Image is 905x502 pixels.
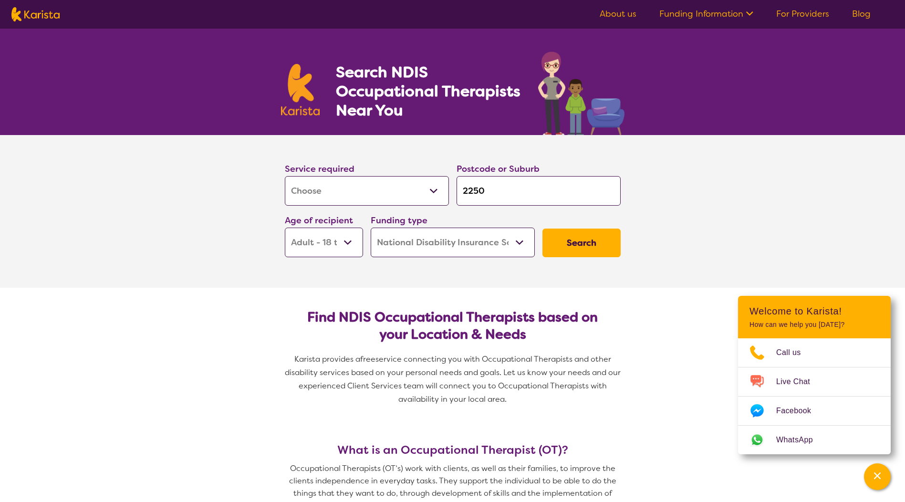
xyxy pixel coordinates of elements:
[738,338,891,454] ul: Choose channel
[776,433,824,447] span: WhatsApp
[776,8,829,20] a: For Providers
[659,8,753,20] a: Funding Information
[457,163,540,175] label: Postcode or Suburb
[285,354,623,404] span: service connecting you with Occupational Therapists and other disability services based on your p...
[360,354,375,364] span: free
[749,321,879,329] p: How can we help you [DATE]?
[864,463,891,490] button: Channel Menu
[600,8,636,20] a: About us
[457,176,621,206] input: Type
[285,215,353,226] label: Age of recipient
[542,229,621,257] button: Search
[371,215,427,226] label: Funding type
[776,375,822,389] span: Live Chat
[738,296,891,454] div: Channel Menu
[749,305,879,317] h2: Welcome to Karista!
[292,309,613,343] h2: Find NDIS Occupational Therapists based on your Location & Needs
[336,63,521,120] h1: Search NDIS Occupational Therapists Near You
[852,8,871,20] a: Blog
[538,52,624,135] img: occupational-therapy
[294,354,360,364] span: Karista provides a
[11,7,60,21] img: Karista logo
[281,64,320,115] img: Karista logo
[776,404,822,418] span: Facebook
[281,443,624,457] h3: What is an Occupational Therapist (OT)?
[285,163,354,175] label: Service required
[776,345,812,360] span: Call us
[738,426,891,454] a: Web link opens in a new tab.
